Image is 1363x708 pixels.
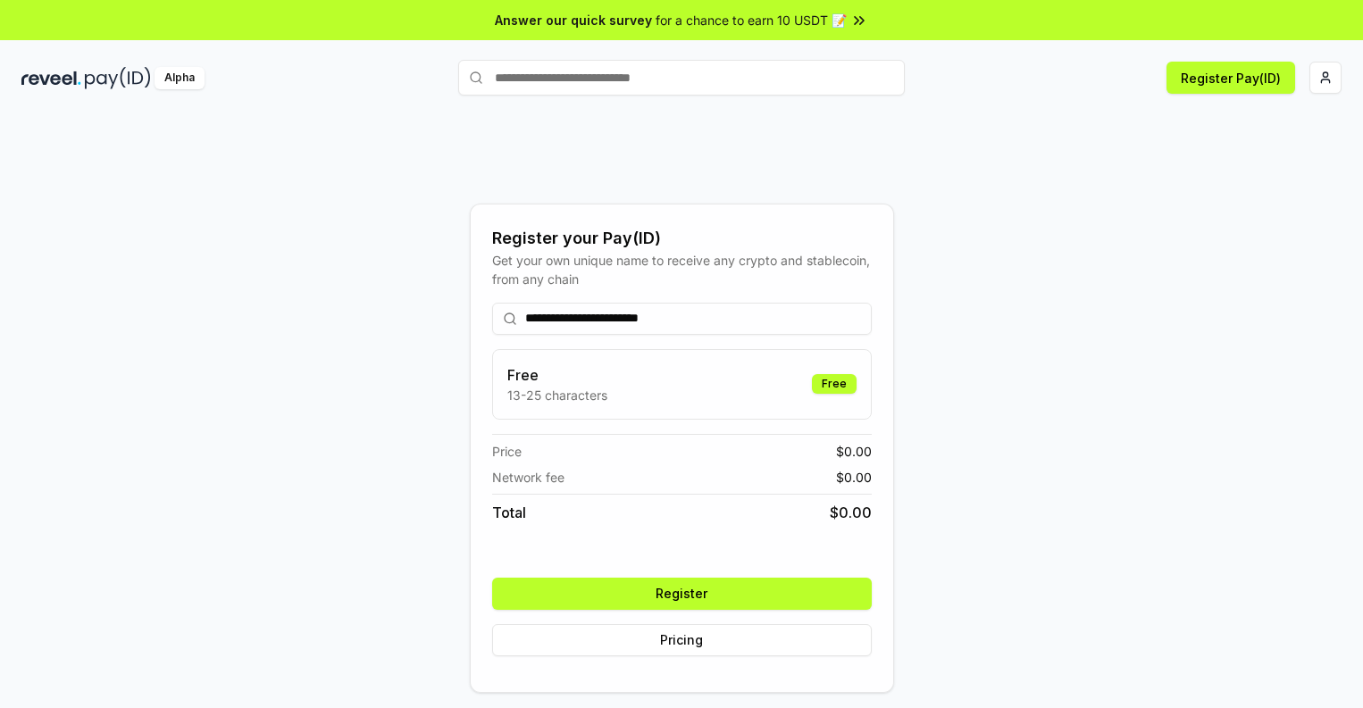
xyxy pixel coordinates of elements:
[492,502,526,523] span: Total
[492,442,522,461] span: Price
[492,578,872,610] button: Register
[1166,62,1295,94] button: Register Pay(ID)
[492,624,872,656] button: Pricing
[507,386,607,404] p: 13-25 characters
[85,67,151,89] img: pay_id
[495,11,652,29] span: Answer our quick survey
[21,67,81,89] img: reveel_dark
[492,468,564,487] span: Network fee
[492,226,872,251] div: Register your Pay(ID)
[812,374,857,394] div: Free
[836,468,872,487] span: $ 0.00
[656,11,847,29] span: for a chance to earn 10 USDT 📝
[836,442,872,461] span: $ 0.00
[830,502,872,523] span: $ 0.00
[492,251,872,288] div: Get your own unique name to receive any crypto and stablecoin, from any chain
[155,67,205,89] div: Alpha
[507,364,607,386] h3: Free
